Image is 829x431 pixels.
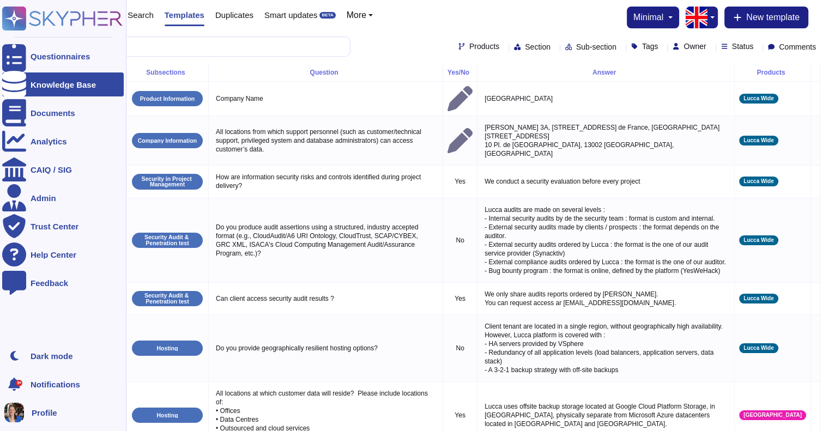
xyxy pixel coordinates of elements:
button: minimal [633,13,673,22]
span: [GEOGRAPHIC_DATA] [743,412,802,418]
div: Subsections [131,69,204,76]
a: Help Center [2,242,124,266]
p: Product Information [140,96,195,102]
div: BETA [319,12,335,19]
p: Client tenant are located in a single region, without geographically high availability. However, ... [482,319,730,377]
a: Documents [2,101,124,125]
span: Lucca Wide [743,345,773,351]
a: Questionnaires [2,44,124,68]
p: Do you provide geographically resilient hosting options? [213,341,438,355]
p: Lucca uses offsite backup storage located at Google Cloud Platform Storage, in [GEOGRAPHIC_DATA],... [482,399,730,431]
span: Owner [683,43,706,50]
p: We only share audits reports ordered by [PERSON_NAME]. You can request access ar [EMAIL_ADDRESS][... [482,287,730,310]
a: Knowledge Base [2,72,124,96]
span: Status [732,43,754,50]
span: More [347,11,366,20]
div: Products [739,69,806,76]
div: Dark mode [31,352,73,360]
span: Smart updates [264,11,318,19]
p: Company Information [138,138,197,144]
span: Lucca Wide [743,138,773,143]
div: Question [213,69,438,76]
p: Security in Project Management [136,176,199,187]
p: Hosting [156,412,178,418]
a: Analytics [2,129,124,153]
p: Security Audit & Penetration test [136,293,199,304]
p: No [447,236,473,245]
span: Lucca Wide [743,296,773,301]
p: Hosting [156,345,178,351]
a: Trust Center [2,214,124,238]
div: CAIQ / SIG [31,166,72,174]
span: Comments [779,43,816,51]
span: Lucca Wide [743,238,773,243]
p: Can client access security audit results ? [213,292,438,306]
span: Lucca Wide [743,96,773,101]
div: 9+ [16,380,22,386]
a: Feedback [2,271,124,295]
div: Questionnaires [31,52,90,60]
span: Sub-section [576,43,616,51]
img: en [686,7,707,28]
img: user [4,403,24,422]
div: Feedback [31,279,68,287]
p: Yes [447,294,473,303]
span: Section [525,43,550,51]
span: Notifications [31,380,80,388]
p: Do you produce audit assertions using a structured, industry accepted format (e.g., CloudAudit/A6... [213,220,438,260]
a: Admin [2,186,124,210]
input: Search by keywords [43,37,350,56]
div: Trust Center [31,222,78,230]
p: Yes [447,411,473,420]
p: No [447,344,473,353]
span: Tags [642,43,658,50]
button: More [347,11,373,20]
span: Products [469,43,499,50]
span: Templates [165,11,204,19]
p: Lucca audits are made on several levels : - Internal security audits by de the security team : fo... [482,203,730,278]
p: Security Audit & Penetration test [136,234,199,246]
a: CAIQ / SIG [2,157,124,181]
span: Search [128,11,154,19]
p: All locations from which support personnel (such as customer/technical support, privileged system... [213,125,438,156]
p: How are information security risks and controls identified during project delivery? [213,170,438,193]
p: Company Name [213,92,438,106]
span: Profile [32,409,57,417]
span: Duplicates [215,11,253,19]
span: minimal [633,13,663,22]
span: New template [746,13,800,22]
div: Admin [31,194,56,202]
p: [GEOGRAPHIC_DATA] [482,92,730,106]
div: Help Center [31,251,76,259]
span: Lucca Wide [743,179,773,184]
button: New template [724,7,808,28]
div: Yes/No [447,69,473,76]
button: user [2,400,32,424]
p: [PERSON_NAME] 3A, [STREET_ADDRESS] de France, [GEOGRAPHIC_DATA][STREET_ADDRESS] 10 Pl. de [GEOGRA... [482,120,730,161]
div: Documents [31,109,75,117]
div: Knowledge Base [31,81,96,89]
p: Yes [447,177,473,186]
div: Analytics [31,137,67,145]
p: We conduct a security evaluation before every project [482,174,730,189]
div: Answer [482,69,730,76]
